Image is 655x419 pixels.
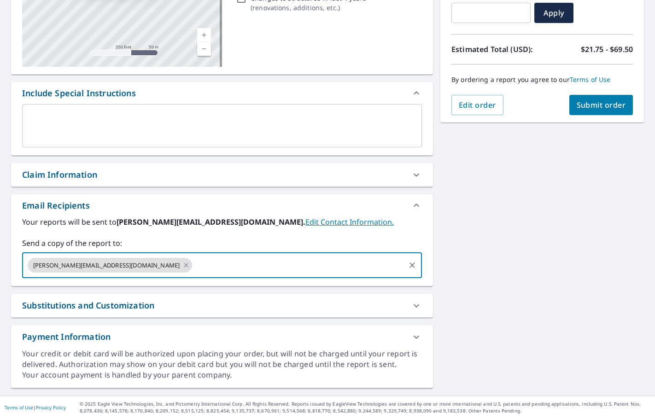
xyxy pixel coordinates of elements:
label: Your reports will be sent to [22,216,422,227]
div: Payment Information [22,331,111,343]
div: Substitutions and Customization [11,294,433,317]
button: Clear [406,259,419,272]
p: Estimated Total (USD): [451,44,542,55]
span: Apply [542,8,566,18]
p: © 2025 Eagle View Technologies, Inc. and Pictometry International Corp. All Rights Reserved. Repo... [80,401,650,414]
div: Email Recipients [11,194,433,216]
b: [PERSON_NAME][EMAIL_ADDRESS][DOMAIN_NAME]. [117,217,305,227]
a: Privacy Policy [36,404,66,411]
a: EditContactInfo [305,217,394,227]
div: Claim Information [22,169,97,181]
a: Terms of Use [5,404,33,411]
button: Apply [534,3,573,23]
div: Your credit or debit card will be authorized upon placing your order, but will not be charged unt... [22,349,422,370]
div: Include Special Instructions [11,82,433,104]
label: Send a copy of the report to: [22,238,422,249]
p: $21.75 - $69.50 [581,44,633,55]
a: Current Level 17, Zoom In [197,28,211,42]
span: [PERSON_NAME][EMAIL_ADDRESS][DOMAIN_NAME] [28,261,185,270]
div: Substitutions and Customization [22,299,154,312]
p: By ordering a report you agree to our [451,76,633,84]
div: Include Special Instructions [22,87,136,99]
div: Email Recipients [22,199,90,212]
div: Payment Information [11,325,433,349]
div: Your account payment is handled by your parent company. [22,370,422,380]
span: Submit order [577,100,626,110]
button: Edit order [451,95,503,115]
p: | [5,405,66,410]
a: Terms of Use [570,75,611,84]
p: ( renovations, additions, etc. ) [251,3,366,12]
a: Current Level 17, Zoom Out [197,42,211,56]
span: Edit order [459,100,496,110]
button: Submit order [569,95,633,115]
div: [PERSON_NAME][EMAIL_ADDRESS][DOMAIN_NAME] [28,258,192,273]
div: Claim Information [11,163,433,186]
